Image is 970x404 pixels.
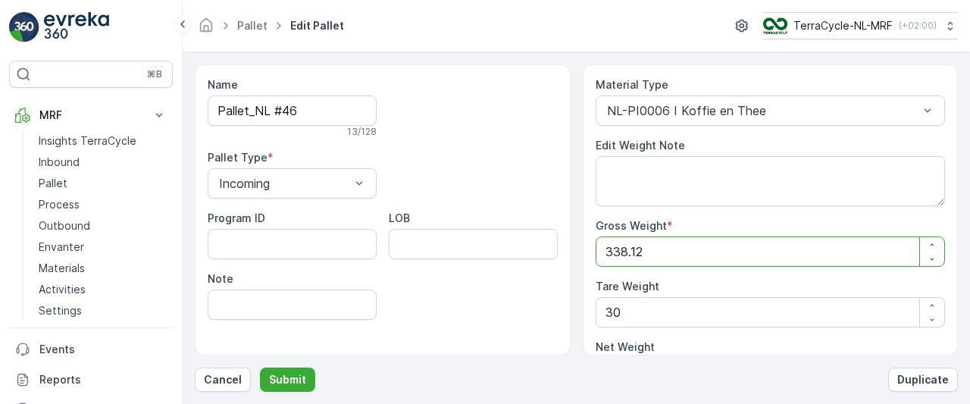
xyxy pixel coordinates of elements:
[64,374,207,387] span: NL-PI0006 I Koffie en Thee
[39,261,85,276] p: Materials
[80,299,100,312] span: 290
[33,300,173,321] a: Settings
[13,299,80,312] span: Net Weight :
[9,365,173,395] a: Reports
[596,139,685,152] label: Edit Weight Note
[85,324,98,337] span: 25
[13,374,64,387] span: Material :
[287,18,347,33] span: Edit Pallet
[899,20,937,32] p: ( +02:00 )
[39,133,136,149] p: Insights TerraCycle
[33,215,173,236] a: Outbound
[39,240,84,255] p: Envanter
[596,219,667,232] label: Gross Weight
[596,280,659,293] label: Tare Weight
[89,274,106,287] span: 315
[208,151,268,164] label: Pallet Type
[347,126,377,138] p: 13 / 128
[39,303,82,318] p: Settings
[763,12,958,39] button: TerraCycle-NL-MRF(+02:00)
[9,100,173,130] button: MRF
[33,152,173,173] a: Inbound
[39,372,167,387] p: Reports
[9,334,173,365] a: Events
[33,173,173,194] a: Pallet
[39,218,90,233] p: Outbound
[443,13,524,31] p: Pallet_NL #32
[13,324,85,337] span: Tare Weight :
[33,279,173,300] a: Activities
[9,12,39,42] img: logo
[13,274,89,287] span: Total Weight :
[39,197,80,212] p: Process
[33,236,173,258] a: Envanter
[596,340,655,353] label: Net Weight
[763,17,787,34] img: TC_v739CUj.png
[888,368,958,392] button: Duplicate
[389,211,410,224] label: LOB
[13,249,50,262] span: Name :
[208,211,265,224] label: Program ID
[260,368,315,392] button: Submit
[208,272,233,285] label: Note
[39,282,86,297] p: Activities
[269,372,306,387] p: Submit
[33,130,173,152] a: Insights TerraCycle
[39,176,67,191] p: Pallet
[204,372,242,387] p: Cancel
[237,19,268,32] a: Pallet
[33,258,173,279] a: Materials
[80,349,111,362] span: Pallet
[39,155,80,170] p: Inbound
[44,12,109,42] img: logo_light-DOdMpM7g.png
[39,108,142,123] p: MRF
[147,68,162,80] p: ⌘B
[195,368,251,392] button: Cancel
[208,78,238,91] label: Name
[33,194,173,215] a: Process
[39,342,167,357] p: Events
[897,372,949,387] p: Duplicate
[793,18,893,33] p: TerraCycle-NL-MRF
[198,23,214,36] a: Homepage
[50,249,122,262] span: Pallet_NL #32
[13,349,80,362] span: Asset Type :
[596,78,668,91] label: Material Type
